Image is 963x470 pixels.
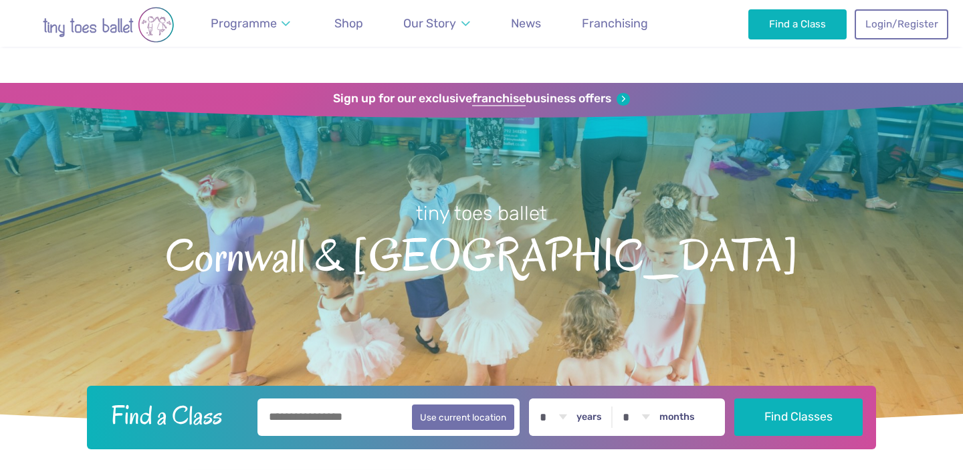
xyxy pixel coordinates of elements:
a: Franchising [576,9,654,39]
strong: franchise [472,92,526,106]
label: months [659,411,695,423]
small: tiny toes ballet [416,202,547,225]
a: Sign up for our exclusivefranchisebusiness offers [333,92,629,106]
a: Shop [328,9,369,39]
span: Our Story [403,16,456,30]
a: Find a Class [748,9,847,39]
span: Cornwall & [GEOGRAPHIC_DATA] [23,227,940,281]
a: Our Story [397,9,476,39]
h2: Find a Class [100,398,249,432]
a: Login/Register [855,9,948,39]
span: News [511,16,541,30]
a: News [505,9,547,39]
img: tiny toes ballet [15,7,202,43]
label: years [576,411,602,423]
span: Programme [211,16,277,30]
button: Find Classes [734,398,863,436]
span: Franchising [582,16,648,30]
span: Shop [334,16,363,30]
a: Programme [205,9,297,39]
button: Use current location [412,404,514,430]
